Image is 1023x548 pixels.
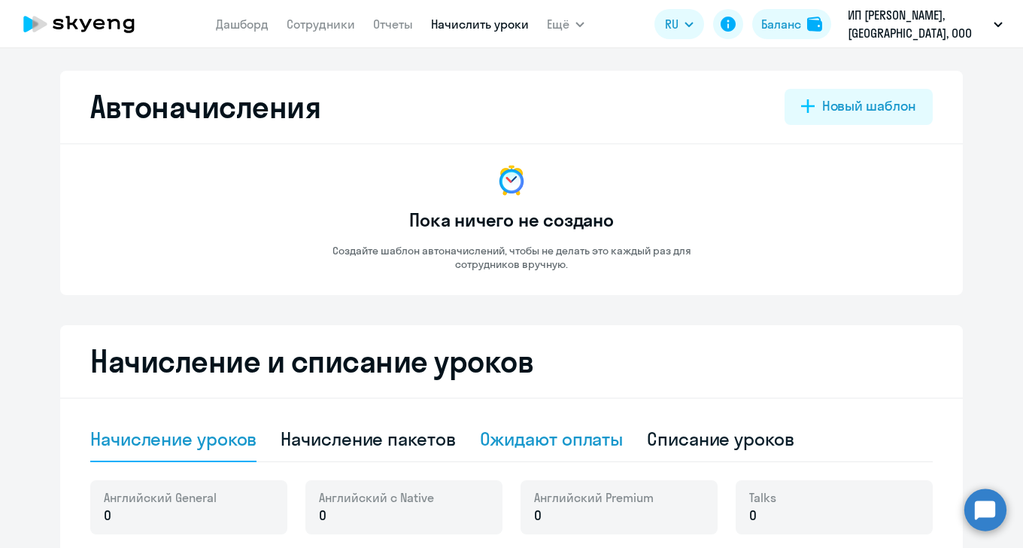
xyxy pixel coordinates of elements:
[319,489,434,506] span: Английский с Native
[104,489,217,506] span: Английский General
[749,489,776,506] span: Talks
[90,427,257,451] div: Начисление уроков
[534,489,654,506] span: Английский Premium
[319,506,326,525] span: 0
[547,15,569,33] span: Ещё
[647,427,794,451] div: Списание уроков
[409,208,614,232] h3: Пока ничего не создано
[840,6,1010,42] button: ИП [PERSON_NAME], [GEOGRAPHIC_DATA], ООО
[431,17,529,32] a: Начислить уроки
[665,15,678,33] span: RU
[848,6,988,42] p: ИП [PERSON_NAME], [GEOGRAPHIC_DATA], ООО
[807,17,822,32] img: balance
[785,89,933,125] button: Новый шаблон
[104,506,111,525] span: 0
[547,9,584,39] button: Ещё
[761,15,801,33] div: Баланс
[752,9,831,39] button: Балансbalance
[90,89,320,125] h2: Автоначисления
[301,244,722,271] p: Создайте шаблон автоначислений, чтобы не делать это каждый раз для сотрудников вручную.
[216,17,269,32] a: Дашборд
[480,427,624,451] div: Ожидают оплаты
[281,427,455,451] div: Начисление пакетов
[534,506,542,525] span: 0
[749,506,757,525] span: 0
[287,17,355,32] a: Сотрудники
[373,17,413,32] a: Отчеты
[90,343,933,379] h2: Начисление и списание уроков
[493,163,530,199] img: no-data
[822,96,916,116] div: Новый шаблон
[654,9,704,39] button: RU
